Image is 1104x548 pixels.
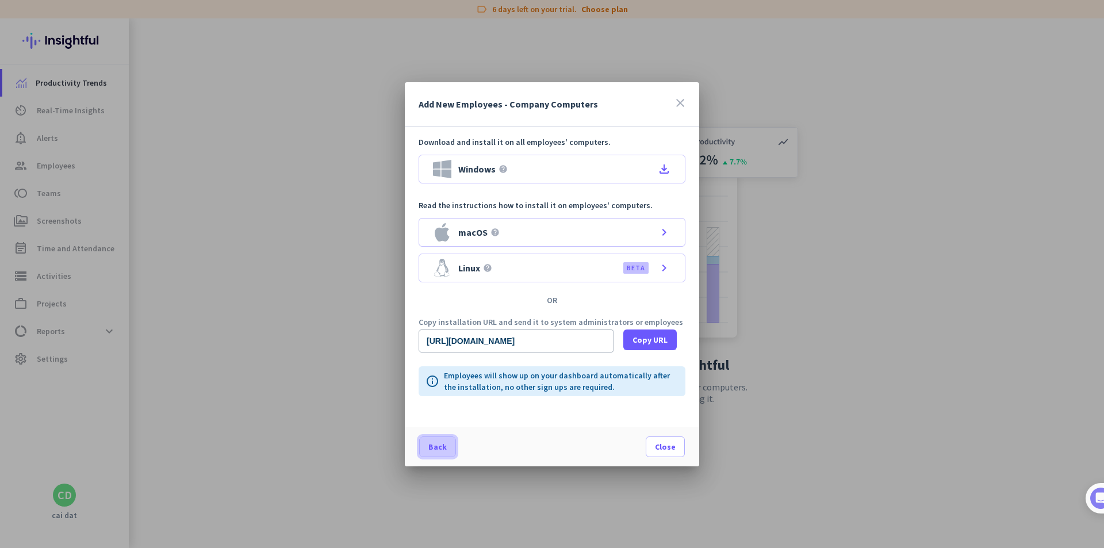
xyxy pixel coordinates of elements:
[419,200,685,211] p: Read the instructions how to install it on employees' computers.
[433,223,451,242] img: macOS
[673,96,687,110] i: close
[425,374,439,388] i: info
[419,329,614,352] input: Public download URL
[433,259,451,277] img: Linux
[428,441,447,453] span: Back
[490,228,500,237] i: help
[646,436,685,457] button: Close
[433,160,451,178] img: Windows
[405,296,699,304] div: OR
[458,263,480,273] span: Linux
[483,263,492,273] i: help
[657,225,671,239] i: chevron_right
[419,436,456,457] button: Back
[627,263,645,273] label: BETA
[657,261,671,275] i: chevron_right
[419,318,685,326] p: Copy installation URL and send it to system administrators or employees
[657,162,671,176] i: file_download
[655,441,676,453] span: Close
[632,334,668,346] span: Copy URL
[419,136,685,148] p: Download and install it on all employees' computers.
[419,99,598,109] h3: Add New Employees - Company Computers
[499,164,508,174] i: help
[458,164,496,174] span: Windows
[458,228,488,237] span: macOS
[623,329,677,350] button: Copy URL
[444,370,678,393] p: Employees will show up on your dashboard automatically after the installation, no other sign ups ...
